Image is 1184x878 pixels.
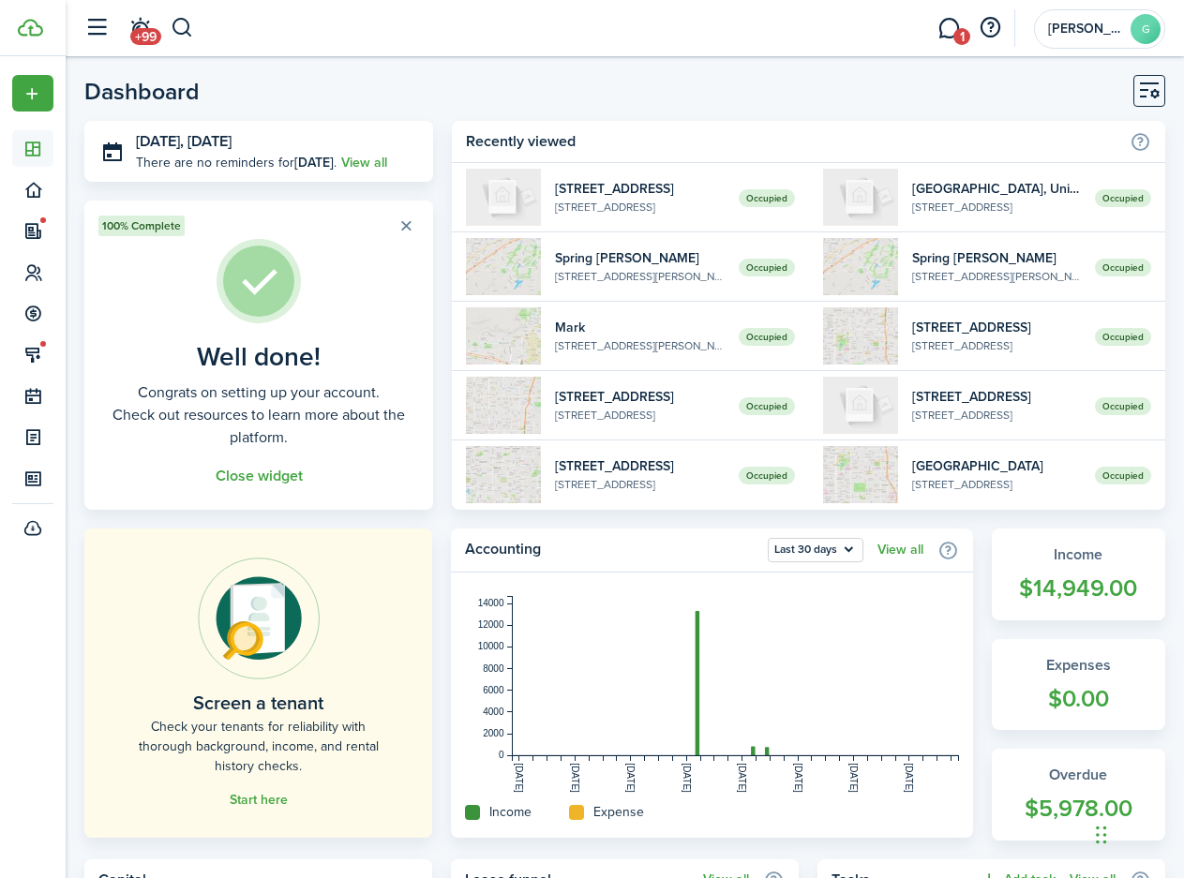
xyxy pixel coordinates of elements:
tspan: 2000 [483,728,504,738]
widget-list-item-title: Spring [PERSON_NAME] [912,248,1081,268]
home-placeholder-title: Screen a tenant [193,689,323,717]
tspan: [DATE] [625,763,636,793]
span: Occupied [739,467,795,484]
widget-stats-title: Income [1011,543,1147,566]
widget-stats-count: $14,949.00 [1011,571,1147,606]
widget-list-item-description: [STREET_ADDRESS] [555,407,724,424]
img: 2 [823,169,898,226]
widget-list-item-title: [STREET_ADDRESS] [555,387,724,407]
h3: [DATE], [DATE] [136,130,419,154]
widget-list-item-title: [STREET_ADDRESS] [912,318,1081,337]
a: Expenses$0.00 [992,639,1166,731]
widget-list-item-title: [STREET_ADDRESS] [912,387,1081,407]
iframe: To enrich screen reader interactions, please activate Accessibility in Grammarly extension settings [1090,788,1184,878]
img: 1 [466,238,541,295]
span: +99 [130,28,161,45]
widget-list-item-description: [STREET_ADDRESS][PERSON_NAME] [555,268,724,285]
b: [DATE] [294,153,334,172]
button: Open resource center [974,12,1006,44]
header-page-title: Dashboard [84,80,200,103]
a: Income$14,949.00 [992,528,1166,620]
img: 1 [823,307,898,365]
span: Occupied [739,189,795,207]
widget-stats-count: $0.00 [1011,681,1147,717]
span: Occupied [739,328,795,346]
img: 1 [823,377,898,434]
img: TenantCloud [18,19,43,37]
span: 100% Complete [102,217,181,234]
button: Last 30 days [768,538,863,562]
span: Garrick [1048,22,1123,36]
img: 1 [466,307,541,365]
widget-list-item-description: [STREET_ADDRESS][PERSON_NAME] [912,268,1081,285]
widget-list-item-description: [STREET_ADDRESS] [912,337,1081,354]
a: View all [341,153,387,172]
tspan: 0 [499,750,504,760]
img: Online payments [198,558,320,679]
span: Occupied [1095,189,1151,207]
tspan: 10000 [478,641,504,651]
widget-list-item-title: [GEOGRAPHIC_DATA] [912,456,1081,476]
a: Messaging [931,5,967,52]
tspan: 8000 [483,663,504,674]
home-widget-title: Income [489,802,532,822]
a: Overdue$5,978.00 [992,749,1166,841]
a: Start here [230,793,288,808]
widget-list-item-description: [STREET_ADDRESS] [555,199,724,216]
home-widget-title: Recently viewed [466,130,1120,153]
widget-list-item-description: [STREET_ADDRESS] [912,407,1081,424]
img: 1 [823,238,898,295]
img: 1 [466,377,541,434]
well-done-title: Well done! [197,342,321,372]
img: 1 [466,446,541,503]
tspan: [DATE] [904,763,914,793]
button: Customise [1133,75,1165,107]
button: Open sidebar [79,10,114,46]
button: Close widget [216,468,303,484]
widget-list-item-title: [GEOGRAPHIC_DATA], Unit 2 [912,179,1081,199]
widget-stats-title: Expenses [1011,654,1147,677]
span: Occupied [739,397,795,415]
widget-list-item-title: Mark [555,318,724,337]
home-placeholder-description: Check your tenants for reliability with thorough background, income, and rental history checks. [127,717,390,776]
home-widget-title: Accounting [465,538,758,562]
img: 1 [466,169,541,226]
div: Chat Widget [1090,788,1184,878]
div: Drag [1096,807,1107,863]
span: Occupied [1095,467,1151,484]
widget-list-item-description: [STREET_ADDRESS] [912,476,1081,493]
widget-list-item-title: [STREET_ADDRESS] [555,456,724,476]
span: Occupied [1095,259,1151,276]
widget-list-item-title: Spring [PERSON_NAME] [555,248,724,268]
widget-list-item-description: [STREET_ADDRESS] [555,476,724,493]
p: There are no reminders for . [136,153,337,172]
widget-stats-title: Overdue [1011,764,1147,786]
tspan: [DATE] [514,763,524,793]
img: 1 [823,446,898,503]
tspan: [DATE] [737,763,747,793]
a: Notifications [122,5,157,52]
tspan: [DATE] [793,763,803,793]
avatar-text: G [1131,14,1161,44]
home-widget-title: Expense [593,802,644,822]
tspan: 14000 [478,598,504,608]
tspan: 12000 [478,619,504,630]
widget-list-item-description: [STREET_ADDRESS][PERSON_NAME] [555,337,724,354]
tspan: 6000 [483,685,504,695]
widget-list-item-description: [STREET_ADDRESS] [912,199,1081,216]
tspan: 4000 [483,707,504,717]
span: 1 [953,28,970,45]
button: Search [171,12,194,44]
well-done-description: Congrats on setting up your account. Check out resources to learn more about the platform. [98,381,419,449]
tspan: [DATE] [848,763,859,793]
span: Occupied [1095,397,1151,415]
span: Occupied [739,259,795,276]
tspan: [DATE] [682,763,692,793]
tspan: [DATE] [570,763,580,793]
button: Close [393,213,419,239]
a: View all [877,543,923,558]
button: Open menu [768,538,863,562]
button: Open menu [12,75,53,112]
span: Occupied [1095,328,1151,346]
widget-stats-count: $5,978.00 [1011,791,1147,826]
